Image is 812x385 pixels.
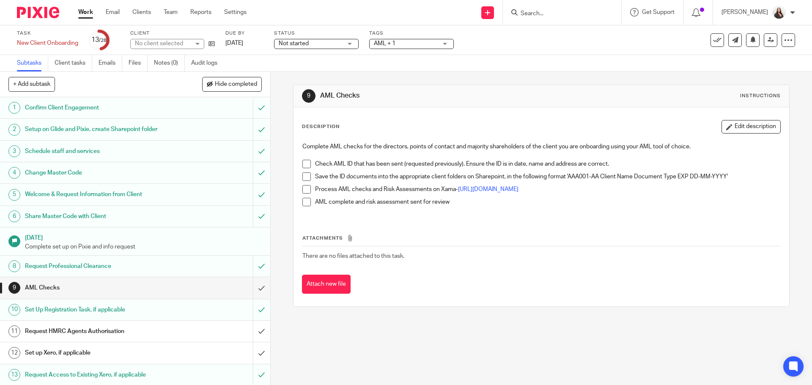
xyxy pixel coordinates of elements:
img: Pixie [17,7,59,18]
div: No client selected [135,39,190,48]
a: Emails [99,55,122,71]
div: 9 [8,282,20,294]
p: Complete AML checks for the directors, points of contact and majority shareholders of the client ... [302,142,780,151]
p: [PERSON_NAME] [721,8,768,16]
div: 5 [8,189,20,201]
label: Status [274,30,359,37]
span: Hide completed [215,81,257,88]
a: Files [129,55,148,71]
a: Email [106,8,120,16]
span: Get Support [642,9,675,15]
label: Tags [369,30,454,37]
h1: Change Master Code [25,167,171,179]
p: Process AML checks and Risk Assessments on Xama- [315,185,780,194]
a: Audit logs [191,55,224,71]
a: Team [164,8,178,16]
h1: Set Up Registration Task, if applicable [25,303,171,316]
h1: AML Checks [320,91,560,100]
button: Attach new file [302,275,351,294]
p: Check AML ID that has been sent (requested previously). Ensure the ID is in date, name and addres... [315,160,780,168]
span: Attachments [302,236,343,240]
span: AML + 1 [374,41,395,46]
div: 9 [302,89,315,103]
label: Due by [225,30,263,37]
h1: Share Master Code with Client [25,210,171,223]
h1: Request Professional Clearance [25,260,171,273]
div: 12 [8,347,20,359]
button: + Add subtask [8,77,55,91]
h1: Schedule staff and services [25,145,171,158]
p: Save the ID documents into the appropriate client folders on Sharepoint, in the following format ... [315,172,780,181]
div: New Client Onboarding [17,39,78,47]
h1: Setup on Glide and Pixie, create Sharepoint folder [25,123,171,136]
label: Task [17,30,78,37]
span: [DATE] [225,40,243,46]
img: 2022.jpg [772,6,786,19]
div: 6 [8,210,20,222]
label: Client [130,30,215,37]
a: Subtasks [17,55,48,71]
div: 4 [8,167,20,179]
h1: Request Access to Existing Xero, if applicable [25,369,171,381]
a: [URL][DOMAIN_NAME] [458,186,518,192]
p: Description [302,123,340,130]
div: 11 [8,325,20,337]
span: Not started [279,41,309,46]
h1: AML Checks [25,281,171,294]
h1: Request HMRC Agents Authorisation [25,325,171,338]
h1: Set up Xero, if applicable [25,347,171,359]
input: Search [520,10,596,18]
div: 10 [8,304,20,316]
span: There are no files attached to this task. [302,253,404,259]
small: /28 [99,38,107,43]
h1: [DATE] [25,232,262,242]
a: Settings [224,8,247,16]
p: Complete set up on Pixie and info request [25,243,262,251]
a: Clients [132,8,151,16]
div: 13 [91,35,107,45]
h1: Confirm Client Engagement [25,101,171,114]
a: Reports [190,8,211,16]
div: 1 [8,102,20,114]
div: Instructions [740,93,781,99]
div: 8 [8,260,20,272]
button: Edit description [721,120,781,134]
button: Hide completed [202,77,262,91]
a: Client tasks [55,55,92,71]
h1: Welcome & Request Information from Client [25,188,171,201]
a: Work [78,8,93,16]
a: Notes (0) [154,55,185,71]
div: 3 [8,145,20,157]
p: AML complete and risk assessment sent for review [315,198,780,206]
div: 13 [8,369,20,381]
div: 2 [8,124,20,136]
